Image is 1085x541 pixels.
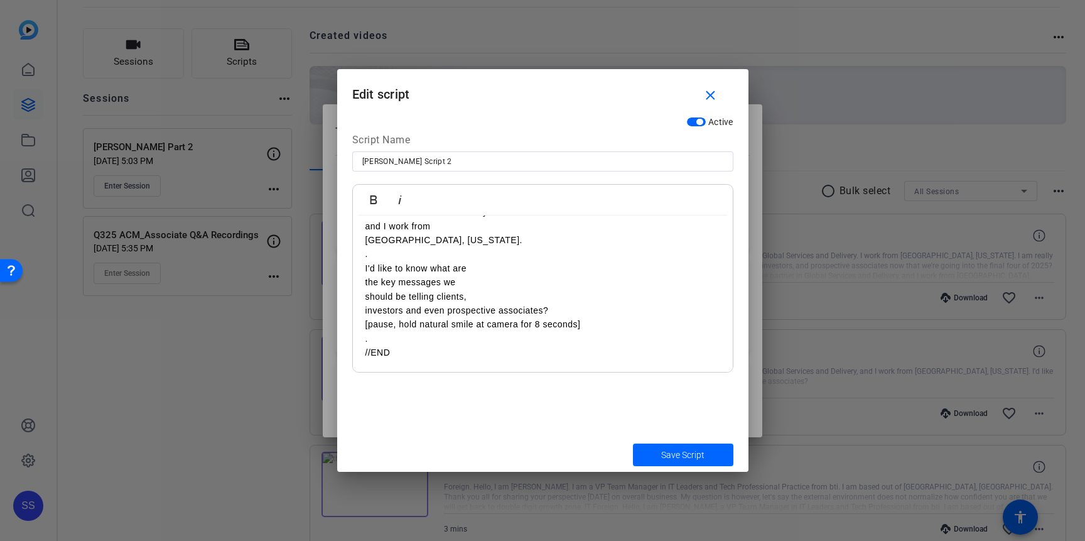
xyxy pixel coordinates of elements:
p: [GEOGRAPHIC_DATA], [US_STATE]. [365,233,720,247]
div: Script Name [352,133,733,151]
p: . [365,332,720,346]
p: //END [365,346,720,359]
p: and I work from [365,219,720,233]
p: the key messages we [365,275,720,289]
span: Active [708,117,733,127]
button: Save Script [633,444,733,466]
button: Italic (⌘I) [388,187,412,212]
input: Enter Script Name [362,154,723,169]
p: I'd like to know what are [365,261,720,275]
p: . [365,247,720,261]
p: investors and even prospective associates? [365,303,720,317]
p: [pause, hold natural smile at camera for 8 seconds] [365,317,720,331]
p: should be telling clients, [365,290,720,303]
span: Save Script [661,449,704,462]
mat-icon: close [703,88,718,104]
button: Bold (⌘B) [362,187,386,212]
h1: Edit script [337,69,748,110]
